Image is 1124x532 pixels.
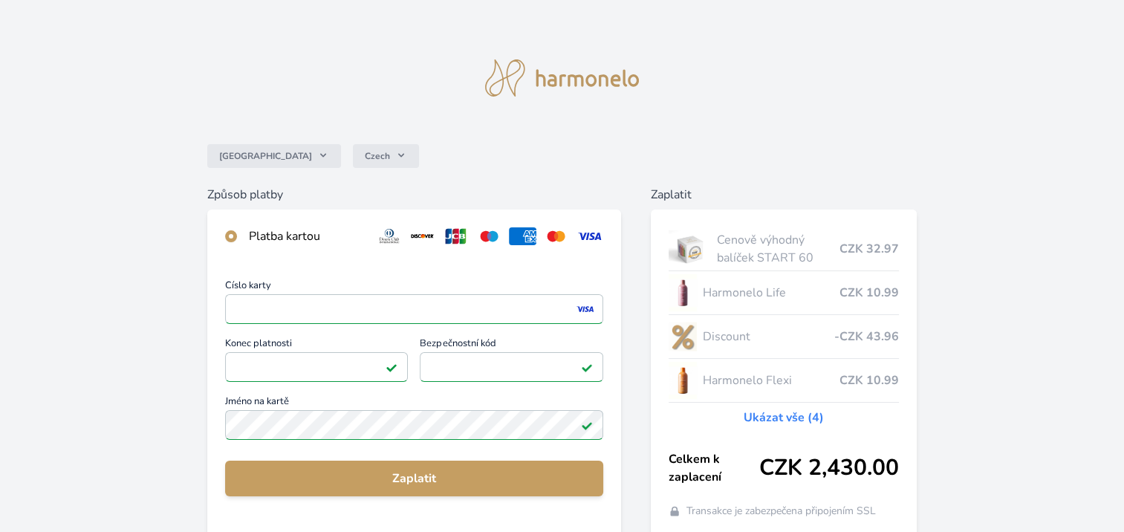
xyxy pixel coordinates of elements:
[207,186,621,204] h6: Způsob platby
[475,227,503,245] img: maestro.svg
[703,372,839,389] span: Harmonelo Flexi
[225,281,603,294] span: Číslo karty
[759,455,899,481] span: CZK 2,430.00
[542,227,570,245] img: mc.svg
[420,339,603,352] span: Bezpečnostní kód
[839,284,899,302] span: CZK 10.99
[225,339,409,352] span: Konec platnosti
[409,227,436,245] img: discover.svg
[219,150,312,162] span: [GEOGRAPHIC_DATA]
[717,231,839,267] span: Cenově výhodný balíček START 60
[386,361,397,373] img: Platné pole
[651,186,917,204] h6: Zaplatit
[376,227,403,245] img: diners.svg
[249,227,364,245] div: Platba kartou
[225,410,603,440] input: Jméno na kartěPlatné pole
[669,274,697,311] img: CLEAN_LIFE_se_stinem_x-lo.jpg
[703,328,834,346] span: Discount
[669,318,697,355] img: discount-lo.png
[509,227,536,245] img: amex.svg
[686,504,876,519] span: Transakce je zabezpečena připojením SSL
[669,362,697,399] img: CLEAN_FLEXI_se_stinem_x-hi_(1)-lo.jpg
[232,299,597,319] iframe: Iframe pro číslo karty
[669,450,759,486] span: Celkem k zaplacení
[839,240,899,258] span: CZK 32.97
[442,227,470,245] img: jcb.svg
[839,372,899,389] span: CZK 10.99
[232,357,402,377] iframe: Iframe pro datum vypršení platnosti
[225,461,603,496] button: Zaplatit
[353,144,419,168] button: Czech
[744,409,824,426] a: Ukázat vše (4)
[703,284,839,302] span: Harmonelo Life
[834,328,899,346] span: -CZK 43.96
[225,397,603,410] span: Jméno na kartě
[237,470,591,487] span: Zaplatit
[575,302,595,316] img: visa
[207,144,341,168] button: [GEOGRAPHIC_DATA]
[365,150,390,162] span: Czech
[581,419,593,431] img: Platné pole
[669,230,711,267] img: start.jpg
[485,59,640,97] img: logo.svg
[426,357,597,377] iframe: Iframe pro bezpečnostní kód
[576,227,603,245] img: visa.svg
[581,361,593,373] img: Platné pole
